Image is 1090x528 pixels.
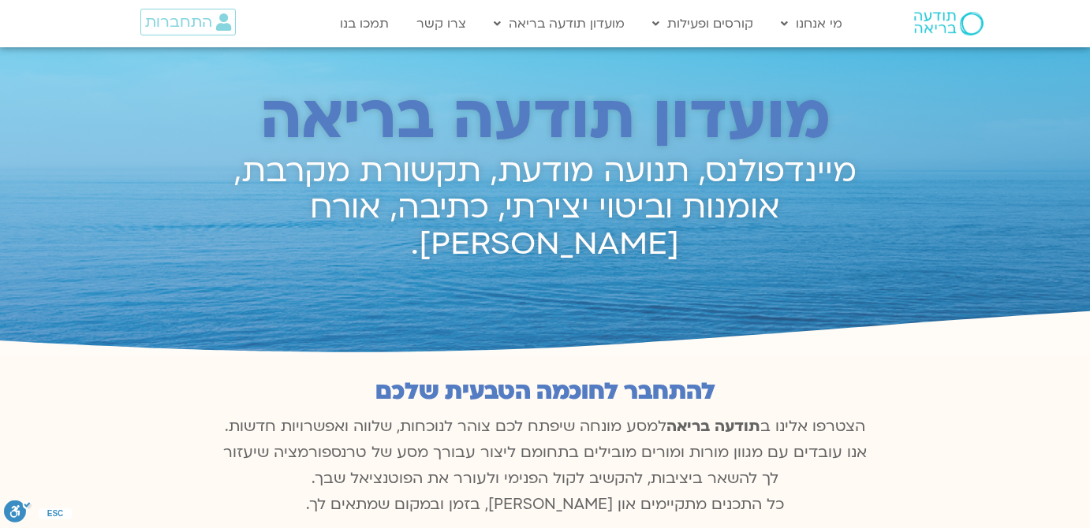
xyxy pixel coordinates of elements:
a: התחברות [140,9,236,35]
img: תודעה בריאה [914,12,984,35]
span: התחברות [145,13,212,31]
h2: להתחבר לחוכמה הטבעית שלכם [214,378,876,405]
a: צרו קשר [409,9,474,39]
p: הצטרפו אלינו ב למסע מונחה שיפתח לכם צוהר לנוכחות, שלווה ואפשרויות חדשות. אנו עובדים עם מגוון מורו... [214,414,876,518]
a: תמכו בנו [332,9,397,39]
b: תודעה בריאה [666,416,760,437]
a: מי אנחנו [773,9,850,39]
h2: מיינדפולנס, תנועה מודעת, תקשורת מקרבת, אומנות וביטוי יצירתי, כתיבה, אורח [PERSON_NAME]. [213,154,877,262]
a: מועדון תודעה בריאה [486,9,633,39]
a: קורסים ופעילות [644,9,761,39]
h2: מועדון תודעה בריאה [213,84,877,153]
